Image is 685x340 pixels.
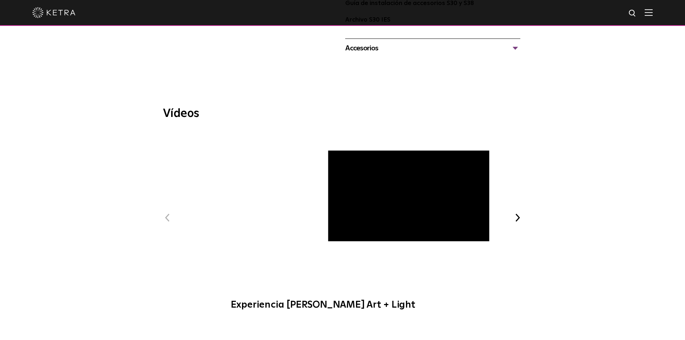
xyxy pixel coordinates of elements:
[513,213,522,222] button: Próximo
[345,45,378,52] font: Accesorios
[163,213,172,222] button: Anterior
[32,7,76,18] img: logotipo de ketra 2019 blanco
[628,9,637,18] img: icono de búsqueda
[163,108,200,119] font: Vídeos
[645,9,653,16] img: Hamburger%20Nav.svg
